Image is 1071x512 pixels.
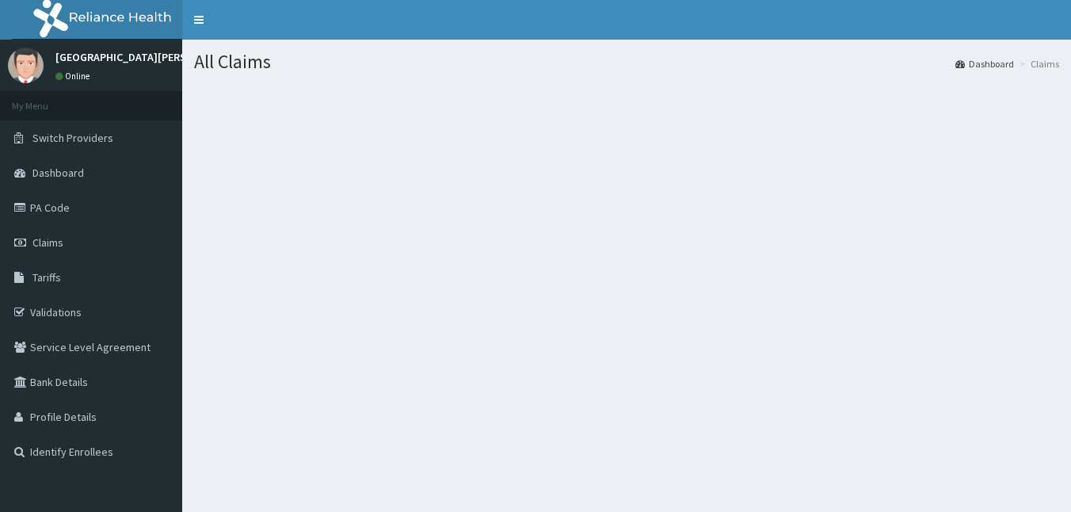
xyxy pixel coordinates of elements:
[32,131,113,145] span: Switch Providers
[32,235,63,250] span: Claims
[32,166,84,180] span: Dashboard
[955,57,1014,71] a: Dashboard
[55,71,93,82] a: Online
[55,52,238,63] p: [GEOGRAPHIC_DATA][PERSON_NAME]
[8,48,44,83] img: User Image
[32,270,61,285] span: Tariffs
[194,52,1059,72] h1: All Claims
[1016,57,1059,71] li: Claims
